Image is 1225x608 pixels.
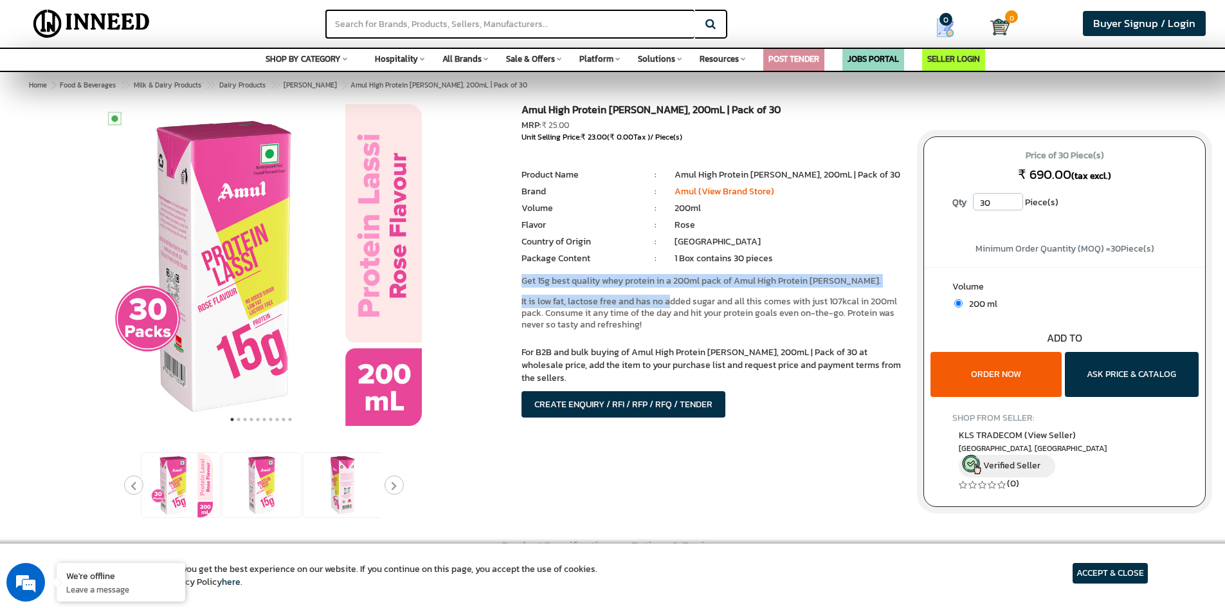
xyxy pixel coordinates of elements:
[936,18,955,37] img: Show My Quotes
[219,80,266,90] span: Dairy Products
[51,80,55,90] span: >
[120,77,127,93] span: >
[248,413,255,426] button: 4
[131,77,204,93] a: Milk & Dairy Products
[280,413,287,426] button: 9
[975,242,1154,255] span: Minimum Order Quantity (MOQ) = Piece(s)
[930,352,1062,397] button: ORDER NOW
[385,475,404,495] button: Next
[911,13,990,42] a: my Quotes 0
[924,331,1205,345] div: ADD TO
[149,453,213,517] img: Amul High Protein Rose Lassi, 200mL
[675,235,904,248] li: [GEOGRAPHIC_DATA]
[60,80,116,90] span: Food & Beverages
[768,53,819,65] a: POST TENDER
[261,413,268,426] button: 6
[66,584,176,595] p: Leave a message
[952,281,1177,297] label: Volume
[522,185,636,198] li: Brand
[1025,193,1058,212] span: Piece(s)
[206,77,212,93] span: >
[23,8,161,40] img: Inneed.Market
[990,17,1010,37] img: Cart
[637,185,675,198] li: :
[675,169,904,181] li: Amul High Protein [PERSON_NAME], 200mL | Pack of 30
[637,169,675,181] li: :
[242,413,248,426] button: 3
[959,428,1170,477] a: KLS TRADECOM (View Seller) [GEOGRAPHIC_DATA], [GEOGRAPHIC_DATA] Verified Seller
[675,185,774,198] a: Amul (View Brand Store)
[637,219,675,232] li: :
[229,413,235,426] button: 1
[6,351,245,396] textarea: Type your message and click 'Submit'
[1007,477,1019,490] a: (0)
[506,53,555,65] span: Sale & Offers
[650,131,682,143] span: / Piece(s)
[325,10,694,39] input: Search for Brands, Products, Sellers, Manufacturers...
[134,80,201,90] span: Milk & Dairy Products
[1073,563,1148,584] article: ACCEPT & CLOSE
[622,531,732,561] a: Ratings & Reviews
[255,413,261,426] button: 5
[610,131,633,143] span: ₹ 0.00
[983,459,1040,472] span: Verified Seller
[26,77,50,93] a: Home
[700,53,739,65] span: Resources
[311,453,375,517] img: Amul High Protein Rose Lassi, 200mL
[235,413,242,426] button: 2
[581,131,607,143] span: ₹ 23.00
[1018,165,1071,184] span: ₹ 690.00
[66,569,176,582] div: We're offline
[1071,169,1111,183] span: (tax excl.)
[579,53,613,65] span: Platform
[375,53,418,65] span: Hospitality
[274,413,280,426] button: 8
[1093,15,1195,32] span: Buyer Signup / Login
[266,53,341,65] span: SHOP BY CATEGORY
[952,413,1177,423] h4: SHOP FROM SELLER:
[990,13,1003,41] a: Cart 0
[522,275,904,287] p: Get 15g best quality whey protein in a 200ml pack of Amul High Protein [PERSON_NAME].
[1065,352,1199,397] button: ASK PRICE & CATALOG
[188,396,233,414] em: Submit
[675,202,904,215] li: 200ml
[442,53,482,65] span: All Brands
[211,6,242,37] div: Minimize live chat window
[268,413,274,426] button: 7
[230,453,294,517] img: Amul High Protein Rose Lassi, 200mL
[962,455,981,474] img: inneed-verified-seller-icon.png
[939,13,952,26] span: 0
[124,475,143,495] button: Previous
[927,53,980,65] a: SELLER LOGIN
[1111,242,1121,255] span: 30
[936,145,1193,166] span: Price of 30 Piece(s)
[946,193,973,212] label: Qty
[637,235,675,248] li: :
[57,80,527,90] span: Amul High Protein [PERSON_NAME], 200mL | Pack of 30
[77,563,597,589] article: We use cookies to ensure you get the best experience on our website. If you continue on this page...
[27,162,224,292] span: We are offline. Please leave us a message.
[522,219,636,232] li: Flavor
[284,80,337,90] span: [PERSON_NAME]
[522,296,904,331] p: It is low fat, lactose free and has no added sugar and all this comes with just 107kcal in 200ml ...
[522,202,636,215] li: Volume
[522,391,725,418] button: CREATE ENQUIRY / RFI / RFP / RFQ / TENDER
[522,132,904,143] div: Unit Selling Price: ( Tax )
[57,77,118,93] a: Food & Beverages
[1005,10,1018,23] span: 0
[287,413,293,426] button: 10
[270,77,277,93] span: >
[522,346,904,385] p: For B2B and bulk buying of Amul High Protein [PERSON_NAME], 200mL | Pack of 30 at wholesale price...
[492,531,621,562] a: Product Specification
[522,169,636,181] li: Product Name
[522,104,904,119] h1: Amul High Protein [PERSON_NAME], 200mL | Pack of 30
[101,337,163,346] em: Driven by SalesIQ
[22,77,54,84] img: logo_Zg8I0qSkbAqR2WFHt3p6CTuqpyXMFPubPcD2OT02zFN43Cy9FUNNG3NEPhM_Q1qe_.png
[341,77,348,93] span: >
[522,235,636,248] li: Country of Origin
[100,104,422,426] img: Amul High Protein Rose Lassi, 200mL
[67,72,216,89] div: Leave a message
[963,297,997,311] span: 200 ml
[959,428,1076,442] span: KLS TRADECOM
[541,119,569,131] span: ₹ 25.00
